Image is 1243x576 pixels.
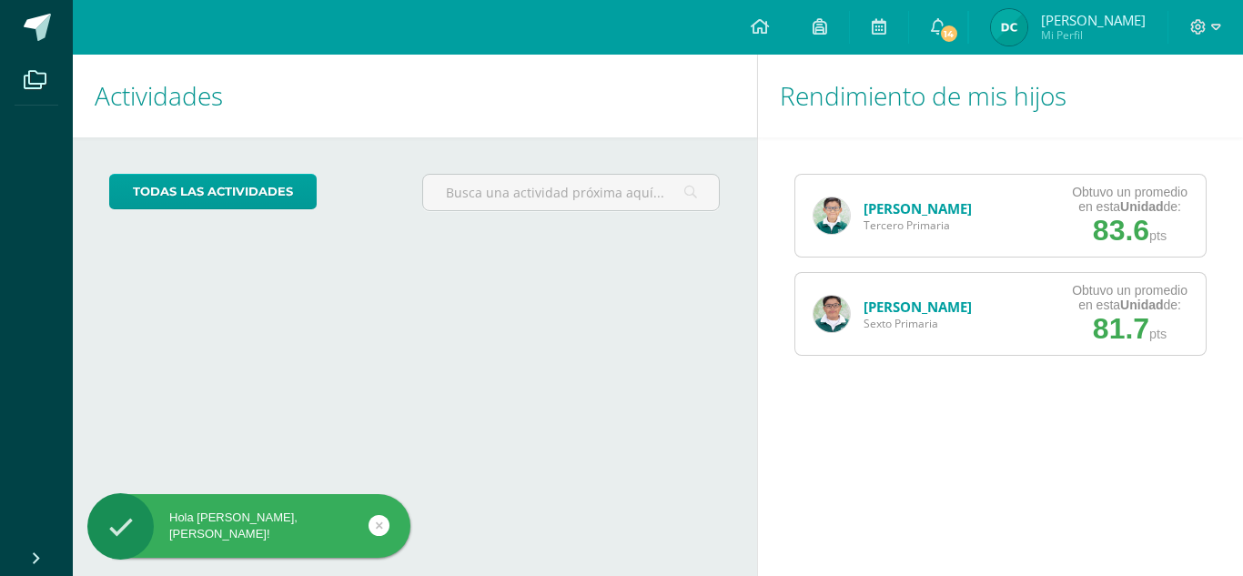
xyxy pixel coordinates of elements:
h1: Rendimiento de mis hijos [780,55,1222,137]
span: 83.6 [1093,214,1149,247]
strong: Unidad [1120,199,1163,214]
div: Obtuvo un promedio en esta de: [1072,283,1187,312]
span: [PERSON_NAME] [1041,11,1146,29]
span: Tercero Primaria [864,217,972,233]
strong: Unidad [1120,298,1163,312]
span: pts [1149,327,1167,341]
span: 81.7 [1093,312,1149,345]
input: Busca una actividad próxima aquí... [423,175,720,210]
img: edd577add05c2e2cd1ede43fd7e18666.png [991,9,1027,45]
h1: Actividades [95,55,735,137]
a: [PERSON_NAME] [864,298,972,316]
div: Hola [PERSON_NAME], [PERSON_NAME]! [87,510,410,542]
a: [PERSON_NAME] [864,199,972,217]
span: 14 [938,24,958,44]
span: pts [1149,228,1167,243]
img: 848b2bfe24d6a0b923bde12cb09c79eb.png [814,197,850,234]
div: Obtuvo un promedio en esta de: [1072,185,1187,214]
span: Sexto Primaria [864,316,972,331]
a: todas las Actividades [109,174,317,209]
span: Mi Perfil [1041,27,1146,43]
img: 97d4046f182f302022990b4cd01636dc.png [814,296,850,332]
